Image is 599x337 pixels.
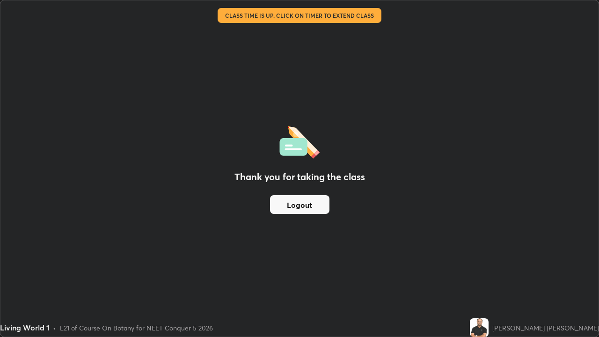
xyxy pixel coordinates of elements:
img: 0288c81ecca544f6b86d0d2edef7c4db.jpg [470,318,489,337]
div: • [53,323,56,333]
button: Logout [270,195,329,214]
img: offlineFeedback.1438e8b3.svg [279,123,320,159]
h2: Thank you for taking the class [234,170,365,184]
div: L21 of Course On Botany for NEET Conquer 5 2026 [60,323,213,333]
div: [PERSON_NAME] [PERSON_NAME] [492,323,599,333]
